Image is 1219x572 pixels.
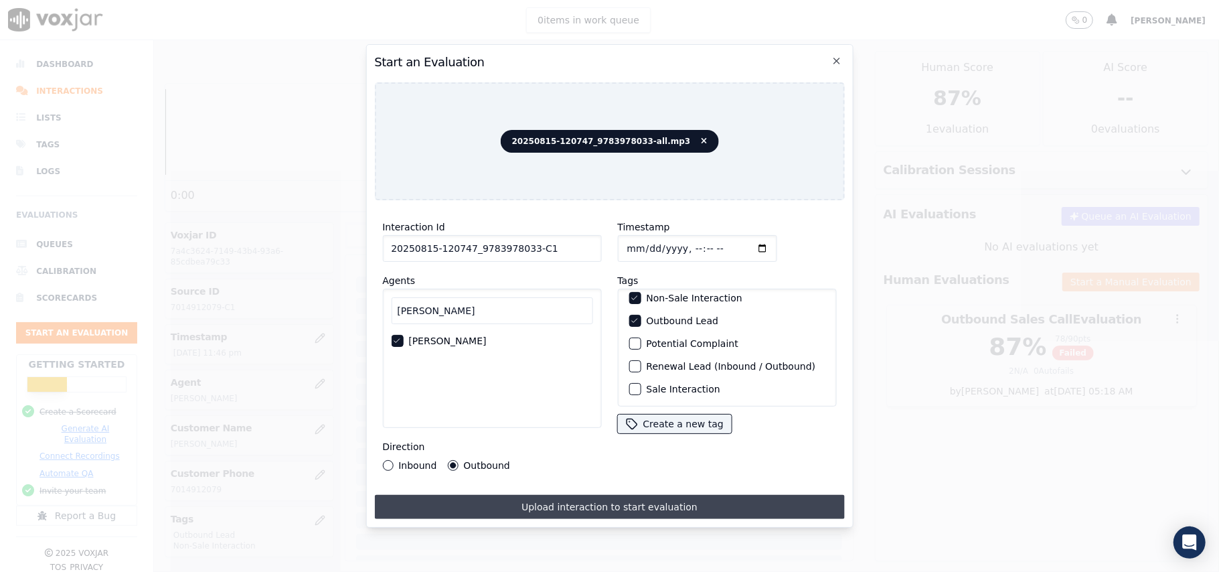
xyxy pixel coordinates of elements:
label: Tags [617,275,638,286]
label: Interaction Id [382,222,444,232]
label: Sale Interaction [646,384,720,394]
h2: Start an Evaluation [374,53,844,72]
label: Outbound [463,461,509,470]
label: Outbound Lead [646,316,718,326]
button: Upload interaction to start evaluation [374,495,844,519]
input: reference id, file name, etc [382,235,601,262]
div: Open Intercom Messenger [1173,526,1206,559]
label: Non-Sale Interaction [646,293,742,303]
label: Direction [382,441,424,452]
label: Potential Complaint [646,339,738,348]
label: Renewal Lead (Inbound / Outbound) [646,362,815,371]
label: Timestamp [617,222,669,232]
span: 20250815-120747_9783978033-all.mp3 [501,130,719,153]
input: Search Agents... [391,297,592,324]
label: [PERSON_NAME] [408,336,486,346]
label: Inbound [398,461,436,470]
button: Create a new tag [617,415,731,433]
label: Agents [382,275,415,286]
